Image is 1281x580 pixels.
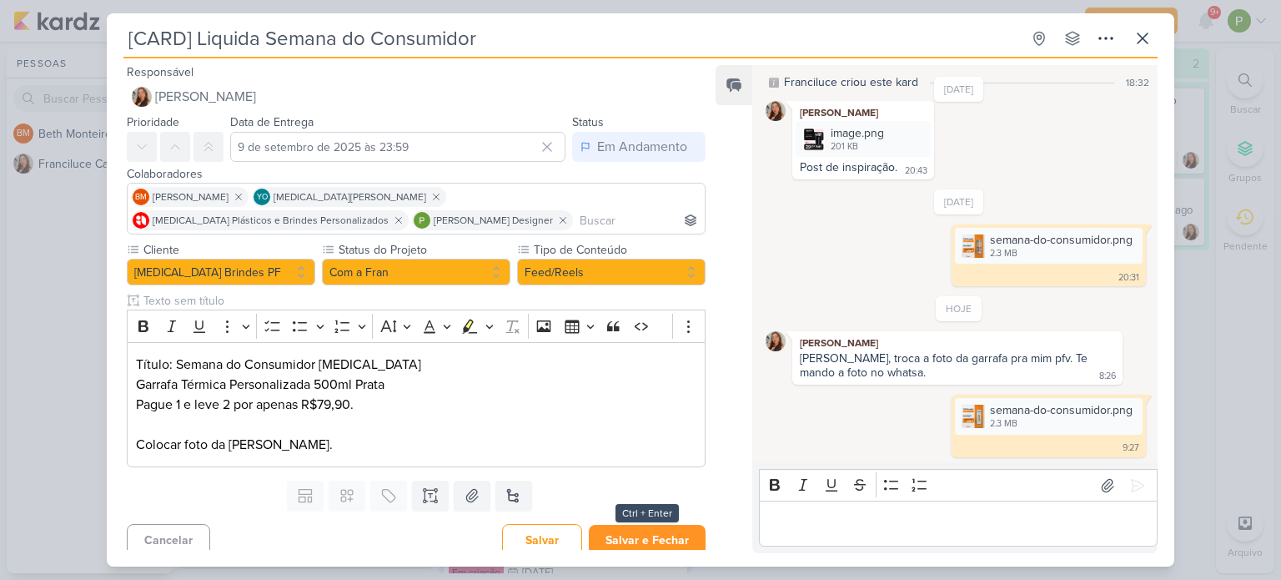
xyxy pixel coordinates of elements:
span: [MEDICAL_DATA][PERSON_NAME] [274,189,426,204]
img: V7N7lShCehWRvqW6hTYpvJfd5EAnosDbXNCixIA3.png [962,405,985,428]
div: Beth Monteiro [133,189,149,205]
div: Editor editing area: main [127,342,706,468]
div: image.png [831,124,884,142]
div: Editor toolbar [127,310,706,342]
img: Paloma Paixão Designer [414,212,430,229]
p: YO [257,194,268,202]
img: Franciluce Carvalho [132,87,152,107]
div: Em Andamento [597,137,687,157]
div: semana-do-consumidor.png [990,401,1133,419]
div: semana-do-consumidor.png [955,398,1143,434]
img: VIzTfikIWZ74rAyyYYd9xDUfyZr0JPUXfClwtJKR.png [962,235,985,258]
div: semana-do-consumidor.png [955,228,1143,264]
div: [PERSON_NAME] [796,335,1119,351]
button: Com a Fran [322,259,510,285]
input: Buscar [576,210,701,230]
label: Data de Entrega [230,115,314,129]
div: Editor toolbar [759,469,1158,502]
div: 20:31 [1118,271,1139,285]
label: Tipo de Conteúdo [532,241,706,259]
div: 2.3 MB [990,247,1133,260]
span: [PERSON_NAME] [155,87,256,107]
div: 18:32 [1126,75,1149,90]
div: Ctrl + Enter [615,504,679,522]
div: Colaboradores [127,165,706,183]
div: 9:27 [1123,441,1139,455]
div: [PERSON_NAME], troca a foto da garrafa pra mim pfv. Te mando a foto no whatsa. [800,351,1091,380]
p: BM [135,194,147,202]
p: Título: Semana do Consumidor [MEDICAL_DATA] [136,355,696,375]
button: Salvar [502,524,582,557]
button: Salvar e Fechar [589,525,706,556]
button: [MEDICAL_DATA] Brindes PF [127,259,315,285]
span: [PERSON_NAME] Designer [434,213,553,228]
span: [MEDICAL_DATA] Plásticos e Brindes Personalizados [153,213,389,228]
div: semana-do-consumidor.png [990,231,1133,249]
p: Garrafa Térmica Personalizada 500ml Prata [136,375,696,395]
div: image.png [796,121,931,157]
input: Texto sem título [140,292,706,310]
div: Franciluce criou este kard [784,73,918,91]
div: 2.3 MB [990,417,1133,431]
div: [PERSON_NAME] [796,104,931,121]
label: Status [572,115,604,129]
label: Cliente [142,241,315,259]
div: 201 KB [831,140,884,154]
img: saVC5QmKXDpemo6TCEDSVowiNQBLkYMuW5PZ8IIa.png [802,128,826,151]
button: Em Andamento [572,132,706,162]
label: Responsável [127,65,193,79]
div: 20:43 [905,164,927,178]
div: Editor editing area: main [759,501,1158,547]
span: [PERSON_NAME] [153,189,229,204]
p: Colocar foto da [PERSON_NAME]. [136,435,696,455]
input: Select a date [230,132,565,162]
img: Franciluce Carvalho [766,101,786,121]
div: Yasmin Oliveira [254,189,270,205]
button: Cancelar [127,524,210,557]
label: Prioridade [127,115,179,129]
p: Pague 1 e leve 2 por apenas R$79,90. [136,395,696,415]
input: Kard Sem Título [123,23,1021,53]
button: [PERSON_NAME] [127,82,706,112]
div: 8:26 [1099,370,1116,383]
button: Feed/Reels [517,259,706,285]
div: Post de inspiração. [800,160,897,174]
img: Franciluce Carvalho [766,331,786,351]
img: Allegra Plásticos e Brindes Personalizados [133,212,149,229]
label: Status do Projeto [337,241,510,259]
